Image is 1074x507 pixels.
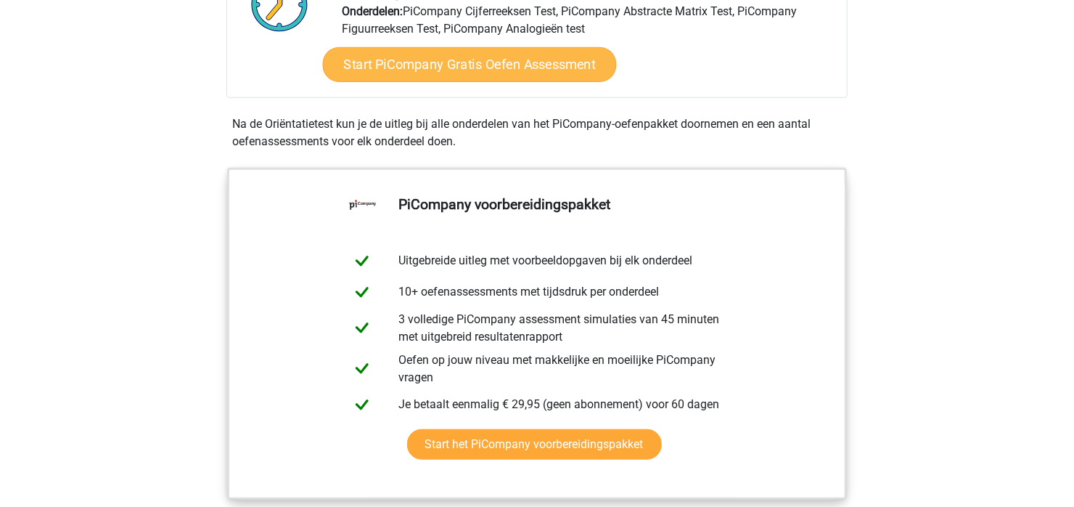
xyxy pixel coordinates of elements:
b: Onderdelen: [342,4,403,18]
a: Start PiCompany Gratis Oefen Assessment [323,47,617,82]
div: Na de Oriëntatietest kun je de uitleg bij alle onderdelen van het PiCompany-oefenpakket doornemen... [226,115,848,150]
a: Start het PiCompany voorbereidingspakket [407,429,662,460]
